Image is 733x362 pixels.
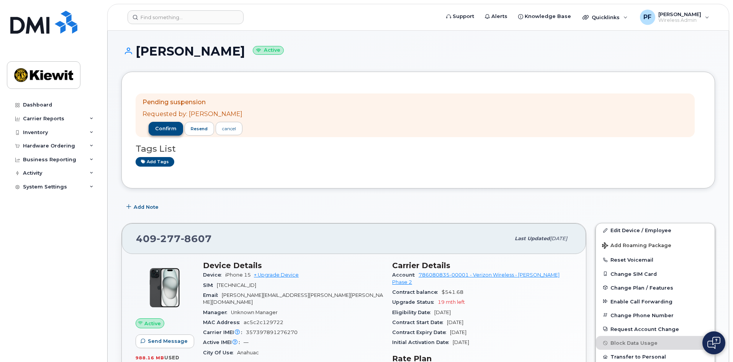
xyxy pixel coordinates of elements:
span: Carrier IMEI [203,329,246,335]
span: Last updated [515,236,550,241]
p: Pending suspension [142,98,242,107]
span: Contract balance [392,289,442,295]
img: iPhone_15_Black.png [142,265,188,311]
h3: Tags List [136,144,701,154]
span: SIM [203,282,217,288]
span: Send Message [148,337,188,345]
span: [DATE] [450,329,466,335]
h1: [PERSON_NAME] [121,44,715,58]
span: Anahuac [237,350,259,355]
span: [DATE] [453,339,469,345]
span: — [244,339,249,345]
span: Enable Call Forwarding [610,298,672,304]
button: Reset Voicemail [596,253,715,267]
span: [DATE] [550,236,567,241]
span: Active [144,320,161,327]
small: Active [253,46,284,55]
span: [PERSON_NAME][EMAIL_ADDRESS][PERSON_NAME][PERSON_NAME][DOMAIN_NAME] [203,292,383,305]
span: 8607 [181,233,212,244]
button: Add Note [121,200,165,214]
span: MAC Address [203,319,244,325]
button: Request Account Change [596,322,715,336]
span: Account [392,272,419,278]
a: cancel [216,122,242,135]
a: + Upgrade Device [254,272,299,278]
div: cancel [222,125,236,132]
span: [DATE] [434,310,451,315]
span: Manager [203,310,231,315]
span: used [164,355,180,360]
span: confirm [155,125,177,132]
span: Add Note [134,203,159,211]
span: City Of Use [203,350,237,355]
span: [DATE] [447,319,463,325]
span: Active IMEI [203,339,244,345]
span: Add Roaming Package [602,242,671,250]
button: confirm [149,122,183,136]
span: Initial Activation Date [392,339,453,345]
img: Open chat [707,337,720,349]
h3: Carrier Details [392,261,572,270]
span: resend [191,126,208,132]
span: Contract Start Date [392,319,447,325]
span: 357397891276270 [246,329,298,335]
button: resend [185,122,214,136]
span: Email [203,292,222,298]
button: Change SIM Card [596,267,715,281]
button: Change Phone Number [596,308,715,322]
p: Requested by: [PERSON_NAME] [142,110,242,119]
span: 409 [136,233,212,244]
h3: Device Details [203,261,383,270]
span: Unknown Manager [231,310,278,315]
span: Eligibility Date [392,310,434,315]
span: [TECHNICAL_ID] [217,282,256,288]
button: Enable Call Forwarding [596,295,715,308]
span: iPhone 15 [225,272,251,278]
button: Block Data Usage [596,336,715,350]
span: ac5c2c129722 [244,319,283,325]
a: Add tags [136,157,174,167]
span: Contract Expiry Date [392,329,450,335]
a: Edit Device / Employee [596,223,715,237]
button: Change Plan / Features [596,281,715,295]
span: $541.68 [442,289,463,295]
span: 19 mth left [438,299,465,305]
span: 988.16 MB [136,355,164,360]
span: Change Plan / Features [610,285,673,290]
span: Upgrade Status [392,299,438,305]
a: 786080835-00001 - Verizon Wireless - [PERSON_NAME] Phase 2 [392,272,560,285]
button: Send Message [136,334,194,348]
span: Device [203,272,225,278]
button: Add Roaming Package [596,237,715,253]
span: 277 [157,233,181,244]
